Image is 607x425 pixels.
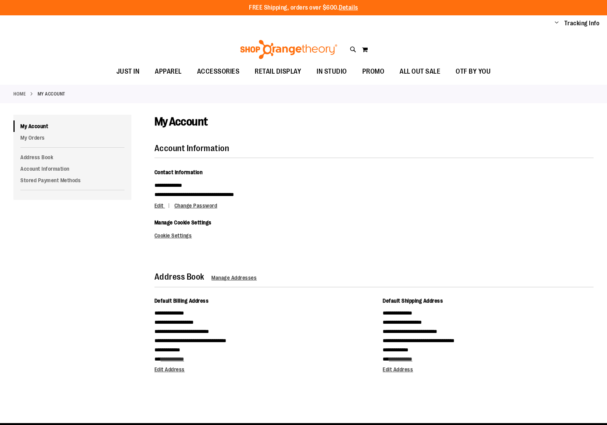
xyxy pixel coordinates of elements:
[400,63,440,80] span: ALL OUT SALE
[154,232,192,239] a: Cookie Settings
[249,3,358,12] p: FREE Shipping, orders over $600.
[13,163,131,175] a: Account Information
[13,175,131,186] a: Stored Payment Methods
[154,203,173,209] a: Edit
[13,120,131,132] a: My Account
[211,275,257,281] a: Manage Addresses
[154,169,203,175] span: Contact Information
[362,63,385,80] span: PROMO
[255,63,301,80] span: RETAIL DISPLAY
[456,63,491,80] span: OTF BY YOU
[154,298,209,304] span: Default Billing Address
[174,203,217,209] a: Change Password
[154,203,164,209] span: Edit
[383,366,413,372] a: Edit Address
[116,63,140,80] span: JUST IN
[239,40,338,59] img: Shop Orangetheory
[154,115,208,128] span: My Account
[555,20,559,27] button: Account menu
[197,63,240,80] span: ACCESSORIES
[13,132,131,143] a: My Orders
[383,298,443,304] span: Default Shipping Address
[564,19,600,28] a: Tracking Info
[154,143,229,153] strong: Account Information
[339,4,358,11] a: Details
[155,63,182,80] span: APPAREL
[13,91,26,97] a: Home
[13,152,131,163] a: Address Book
[154,272,204,282] strong: Address Book
[38,91,65,97] strong: My Account
[154,219,212,226] span: Manage Cookie Settings
[317,63,347,80] span: IN STUDIO
[154,366,185,372] a: Edit Address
